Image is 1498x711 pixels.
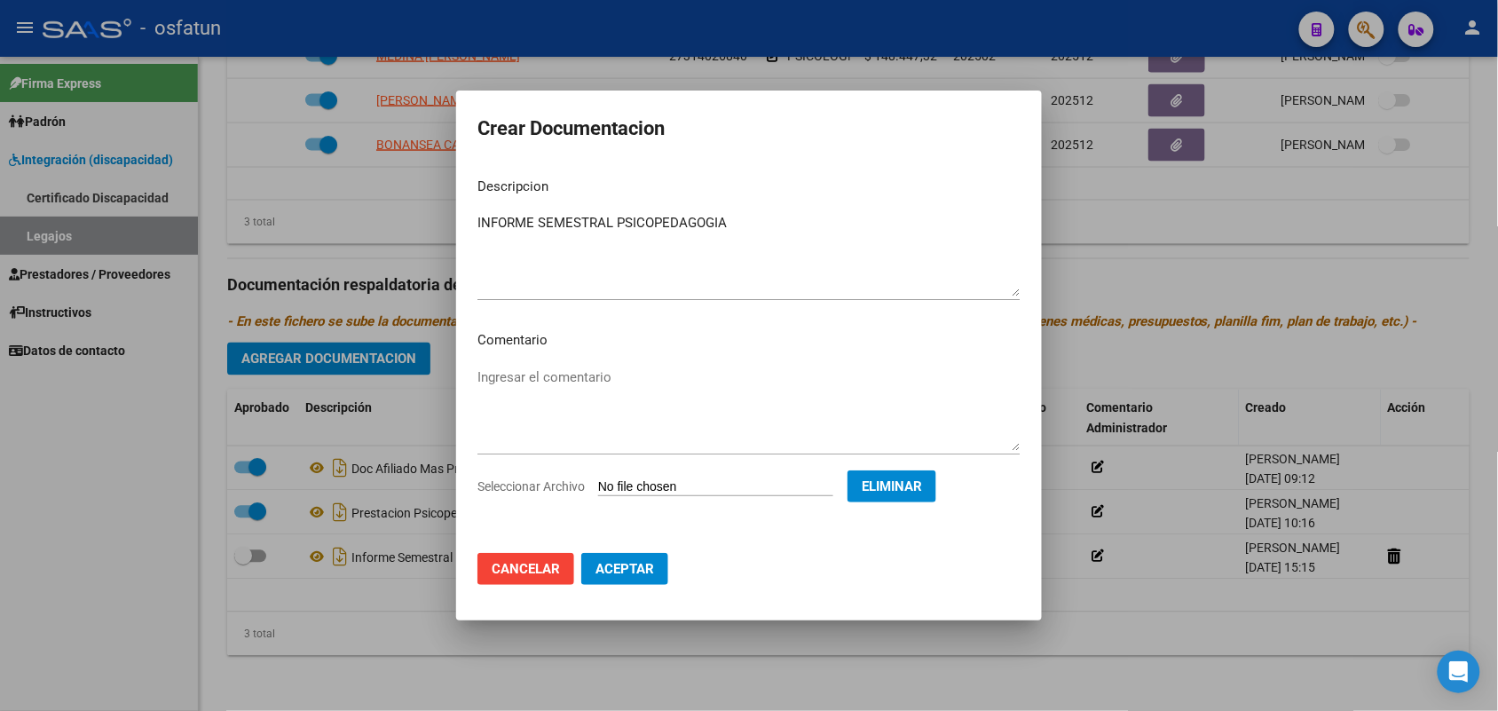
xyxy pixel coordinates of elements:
[477,330,1021,351] p: Comentario
[477,112,1021,146] h2: Crear Documentacion
[1438,651,1480,693] div: Open Intercom Messenger
[848,470,936,502] button: Eliminar
[862,478,922,494] span: Eliminar
[581,553,668,585] button: Aceptar
[477,479,585,494] span: Seleccionar Archivo
[492,561,560,577] span: Cancelar
[477,177,1021,197] p: Descripcion
[595,561,654,577] span: Aceptar
[477,553,574,585] button: Cancelar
